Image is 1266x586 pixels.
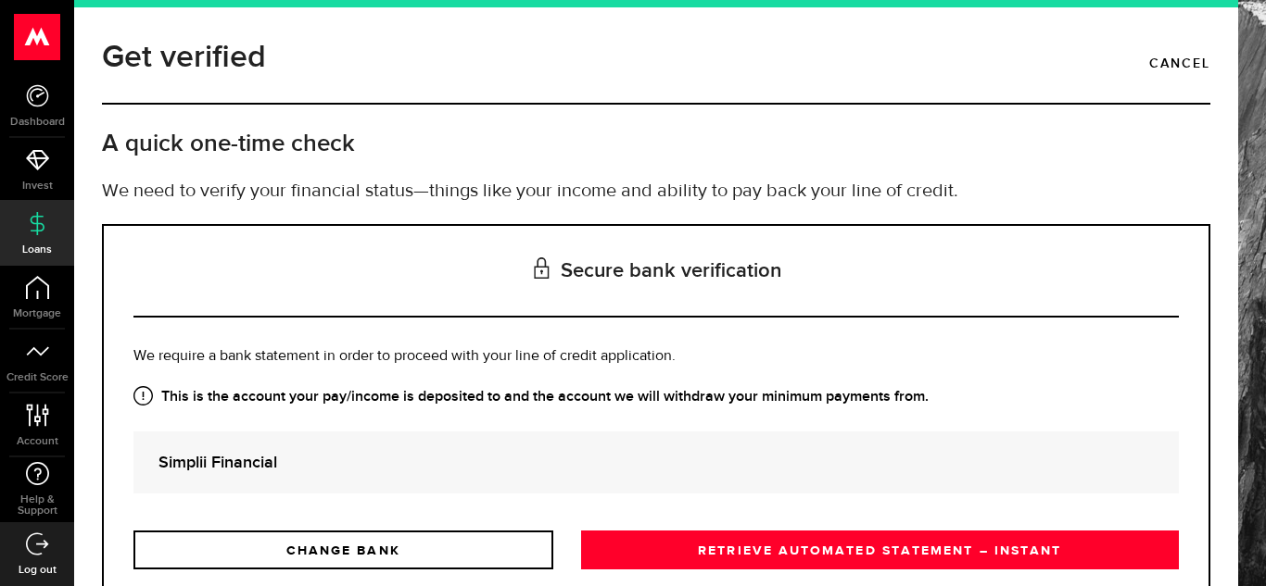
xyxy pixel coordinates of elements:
a: Cancel [1149,48,1210,80]
a: RETRIEVE AUTOMATED STATEMENT – INSTANT [581,530,1179,569]
strong: Simplii Financial [158,450,1154,475]
strong: This is the account your pay/income is deposited to and the account we will withdraw your minimum... [133,386,1179,408]
h1: Get verified [102,33,266,81]
iframe: LiveChat chat widget [1188,508,1266,586]
h2: A quick one-time check [102,129,1210,159]
h3: Secure bank verification [133,226,1179,318]
a: CHANGE BANK [133,530,553,569]
span: We require a bank statement in order to proceed with your line of credit application. [133,349,676,364]
p: We need to verify your financial status—things like your income and ability to pay back your line... [102,178,1210,206]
